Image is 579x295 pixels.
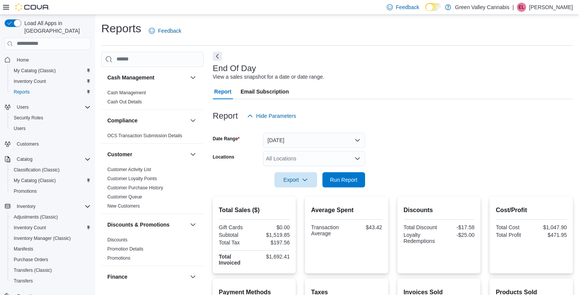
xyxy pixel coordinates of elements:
[8,76,94,87] button: Inventory Count
[11,87,91,97] span: Reports
[11,213,61,222] a: Adjustments (Classic)
[8,222,94,233] button: Inventory Count
[107,185,163,190] a: Customer Purchase History
[11,244,36,254] a: Manifests
[107,74,155,81] h3: Cash Management
[8,212,94,222] button: Adjustments (Classic)
[279,172,313,187] span: Export
[11,234,74,243] a: Inventory Manager (Classic)
[8,254,94,265] button: Purchase Orders
[533,224,567,230] div: $1,047.90
[512,3,514,12] p: |
[404,206,475,215] h2: Discounts
[11,244,91,254] span: Manifests
[107,90,146,95] a: Cash Management
[496,224,530,230] div: Total Cost
[14,214,58,220] span: Adjustments (Classic)
[17,203,35,209] span: Inventory
[188,73,198,82] button: Cash Management
[107,167,151,173] span: Customer Activity List
[14,125,26,132] span: Users
[14,55,91,65] span: Home
[14,178,56,184] span: My Catalog (Classic)
[396,3,419,11] span: Feedback
[14,68,56,74] span: My Catalog (Classic)
[14,225,46,231] span: Inventory Count
[107,74,187,81] button: Cash Management
[14,103,91,112] span: Users
[11,223,49,232] a: Inventory Count
[188,116,198,125] button: Compliance
[107,151,132,158] h3: Customer
[188,220,198,229] button: Discounts & Promotions
[2,102,94,113] button: Users
[21,19,91,35] span: Load All Apps in [GEOGRAPHIC_DATA]
[8,87,94,97] button: Reports
[107,117,187,124] button: Compliance
[107,237,128,243] span: Discounts
[14,78,46,84] span: Inventory Count
[14,278,33,284] span: Transfers
[107,99,142,105] a: Cash Out Details
[11,213,91,222] span: Adjustments (Classic)
[440,232,474,238] div: -$25.00
[107,133,182,138] a: OCS Transaction Submission Details
[425,3,441,11] input: Dark Mode
[101,131,204,143] div: Compliance
[14,246,33,252] span: Manifests
[404,232,437,244] div: Loyalty Redemptions
[11,276,36,285] a: Transfers
[107,194,142,200] span: Customer Queue
[219,206,290,215] h2: Total Sales ($)
[8,175,94,186] button: My Catalog (Classic)
[2,154,94,165] button: Catalog
[213,136,240,142] label: Date Range
[17,57,29,63] span: Home
[11,223,91,232] span: Inventory Count
[256,254,290,260] div: $1,692.41
[107,133,182,139] span: OCS Transaction Submission Details
[14,140,42,149] a: Customers
[107,203,140,209] a: New Customers
[11,176,59,185] a: My Catalog (Classic)
[8,123,94,134] button: Users
[107,221,169,228] h3: Discounts & Promotions
[11,266,55,275] a: Transfers (Classic)
[107,273,128,281] h3: Finance
[107,246,144,252] a: Promotion Details
[8,186,94,197] button: Promotions
[11,165,63,174] a: Classification (Classic)
[404,224,437,230] div: Total Discount
[244,108,299,124] button: Hide Parameters
[322,172,365,187] button: Run Report
[440,224,474,230] div: -$17.58
[101,88,204,109] div: Cash Management
[17,104,29,110] span: Users
[214,84,231,99] span: Report
[8,165,94,175] button: Classification (Classic)
[14,89,30,95] span: Reports
[11,234,91,243] span: Inventory Manager (Classic)
[107,90,146,96] span: Cash Management
[8,233,94,244] button: Inventory Manager (Classic)
[274,172,317,187] button: Export
[213,154,234,160] label: Locations
[101,235,204,266] div: Discounts & Promotions
[107,221,187,228] button: Discounts & Promotions
[256,112,296,120] span: Hide Parameters
[11,113,91,122] span: Security Roles
[14,267,52,273] span: Transfers (Classic)
[11,66,91,75] span: My Catalog (Classic)
[11,87,33,97] a: Reports
[17,141,39,147] span: Customers
[11,113,46,122] a: Security Roles
[107,117,137,124] h3: Compliance
[219,232,253,238] div: Subtotal
[2,54,94,65] button: Home
[256,224,290,230] div: $0.00
[107,255,131,261] a: Promotions
[496,206,567,215] h2: Cost/Profit
[11,266,91,275] span: Transfers (Classic)
[213,111,238,121] h3: Report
